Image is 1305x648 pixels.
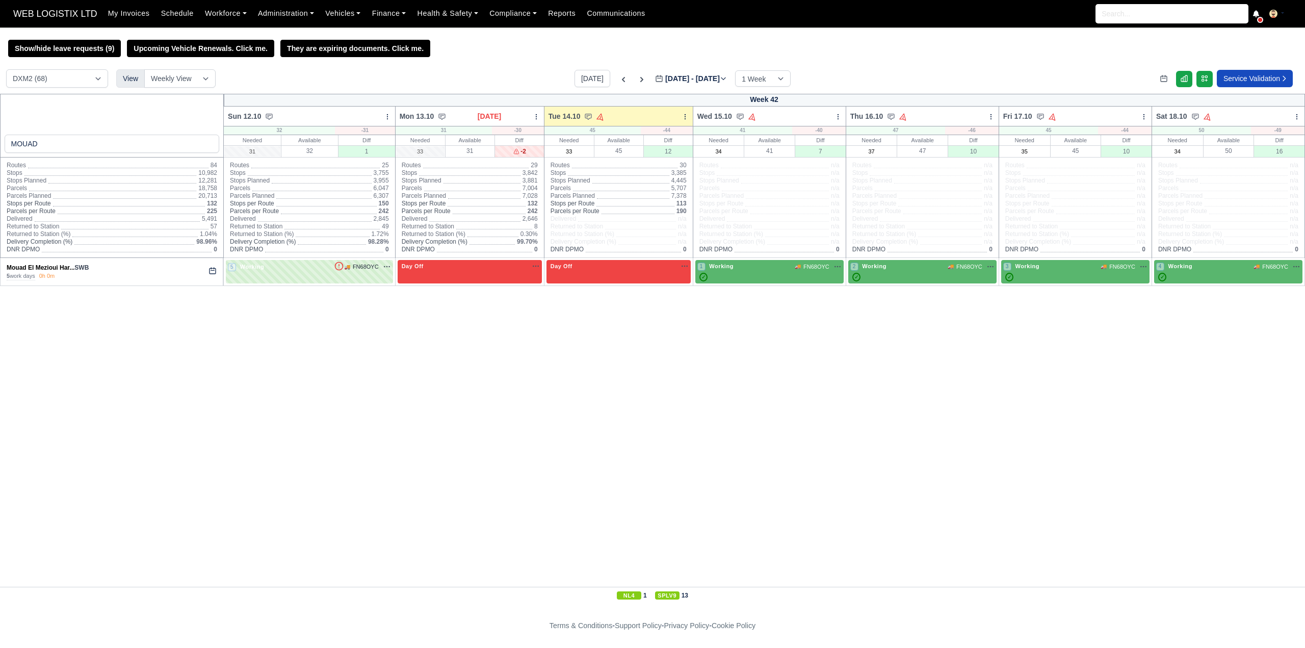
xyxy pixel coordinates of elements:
span: n/a [831,230,840,238]
span: Routes [1158,162,1178,169]
div: 45 [544,126,641,135]
span: Returned to Station (%) [551,230,614,238]
span: Stops Planned [1158,177,1198,185]
span: Delivery Completion (%) [852,238,918,246]
span: Thu 16.10 [850,111,883,121]
a: Reports [542,4,581,23]
span: Returned to Station (%) [1158,230,1222,238]
span: n/a [984,223,993,230]
span: n/a [1137,177,1145,184]
a: They are expiring documents. Click me. [280,40,430,57]
a: WEB LOGISTIX LTD [8,4,102,24]
span: Routes [402,162,421,169]
span: 7,028 [523,192,538,199]
span: 6,047 [374,185,389,192]
span: Parcels Planned [699,192,744,200]
div: View [116,69,145,88]
span: Parcels per Route [1158,208,1207,215]
span: 242 [528,208,538,215]
span: n/a [831,208,840,215]
div: 7 [795,145,846,157]
span: Stops per Route [699,200,744,208]
span: Parcels per Route [230,208,279,215]
span: 150 [379,200,389,207]
span: 6,307 [374,192,389,199]
span: Stops [1005,169,1021,177]
span: 57 [211,223,217,230]
span: n/a [831,177,840,184]
span: Working [860,263,889,270]
span: Parcels [402,185,422,192]
span: DNR DPMO [230,246,263,253]
span: Parcels Planned [1005,192,1050,200]
div: 12 [644,145,693,157]
a: Upcoming Vehicle Renewals. Click me. [127,40,274,57]
span: Parcels [551,185,571,192]
div: 47 [897,145,948,156]
div: Diff [338,135,395,145]
a: Cookie Policy [712,621,755,630]
div: Diff [795,135,846,145]
span: Delivered [402,215,428,223]
div: 32 [281,145,338,156]
span: Parcels Planned [852,192,897,200]
input: Search... [1095,4,1248,23]
span: n/a [1137,200,1145,207]
span: n/a [1290,223,1298,230]
span: Routes [699,162,719,169]
div: Available [1204,135,1254,145]
span: n/a [1137,208,1145,215]
span: Returned to Station [699,223,752,230]
span: n/a [984,230,993,238]
span: Delivery Completion (%) [402,238,467,246]
span: Parcels per Route [699,208,748,215]
span: FN68OYC [803,263,829,271]
span: 1.04% [200,230,217,238]
span: Parcels Planned [1158,192,1203,200]
span: n/a [984,169,993,176]
span: 30 [680,162,686,169]
span: FN68OYC [956,263,982,271]
span: Delivery Completion (%) [699,238,765,246]
span: Parcels [7,185,27,192]
span: Delivered [1158,215,1184,223]
span: Routes [551,162,570,169]
span: Delivery Completion (%) [1005,238,1071,246]
a: Mouad El Mezioui Har... [7,264,74,271]
span: 3,385 [671,169,687,176]
span: 5 [228,263,236,271]
span: n/a [831,215,840,222]
div: Available [281,135,338,145]
span: DNR DPMO [402,246,435,253]
span: Delivery Completion (%) [551,238,616,246]
span: Mon 13.10 [400,111,434,121]
span: n/a [1290,200,1298,207]
span: Returned to Station [1158,223,1211,230]
span: Parcels Planned [551,192,595,200]
a: Vehicles [320,4,367,23]
span: n/a [1290,192,1298,199]
span: n/a [678,223,687,230]
span: 113 [676,200,687,207]
span: 4 [1156,263,1164,271]
span: 🚚 [795,263,801,270]
div: Available [594,135,643,145]
span: n/a [1290,238,1298,245]
span: Day Off [549,263,575,270]
span: FN68OYC [1262,263,1288,271]
span: 10,982 [198,169,217,176]
span: Parcels per Route [402,208,451,215]
span: Working [707,263,736,270]
span: Stops [402,169,417,177]
span: 49 [382,223,388,230]
span: Working [1013,263,1041,270]
span: Delivered [230,215,256,223]
span: Stops [230,169,246,177]
span: 3,881 [523,177,538,184]
span: Returned to Station (%) [230,230,294,238]
span: Parcels per Route [1005,208,1054,215]
span: Delivered [551,215,577,223]
div: 41 [744,145,795,156]
span: 7,378 [671,192,687,199]
a: Compliance [484,4,542,23]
